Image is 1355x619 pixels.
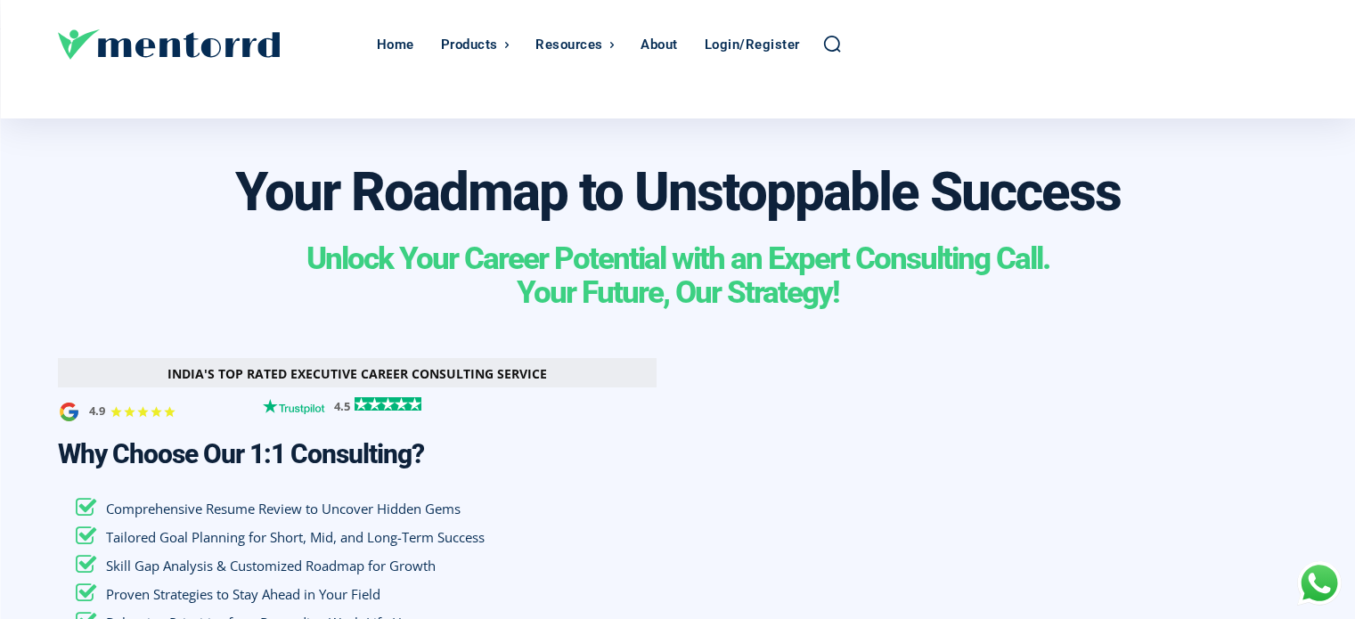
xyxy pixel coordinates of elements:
[106,557,436,574] span: Skill Gap Analysis & Customized Roadmap for Growth
[306,242,1049,311] h3: Unlock Your Career Potential with an Expert Consulting Call. Your Future, Our Strategy!
[58,29,368,60] a: Logo
[334,401,350,412] p: 4.5
[58,439,424,468] h3: Why Choose Our 1:1 Consulting?
[822,34,842,53] a: Search
[167,367,547,382] h3: India's Top Rated Executive Career Consulting Service
[89,405,105,417] p: 4.9
[106,500,461,517] span: Comprehensive Resume Review to Uncover Hidden Gems
[106,585,380,603] span: Proven Strategies to Stay Ahead in Your Field
[235,163,1121,222] h3: Your Roadmap to Unstoppable Success
[1297,561,1342,606] div: Chat with Us
[106,528,485,546] span: Tailored Goal Planning for Short, Mid, and Long-Term Success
